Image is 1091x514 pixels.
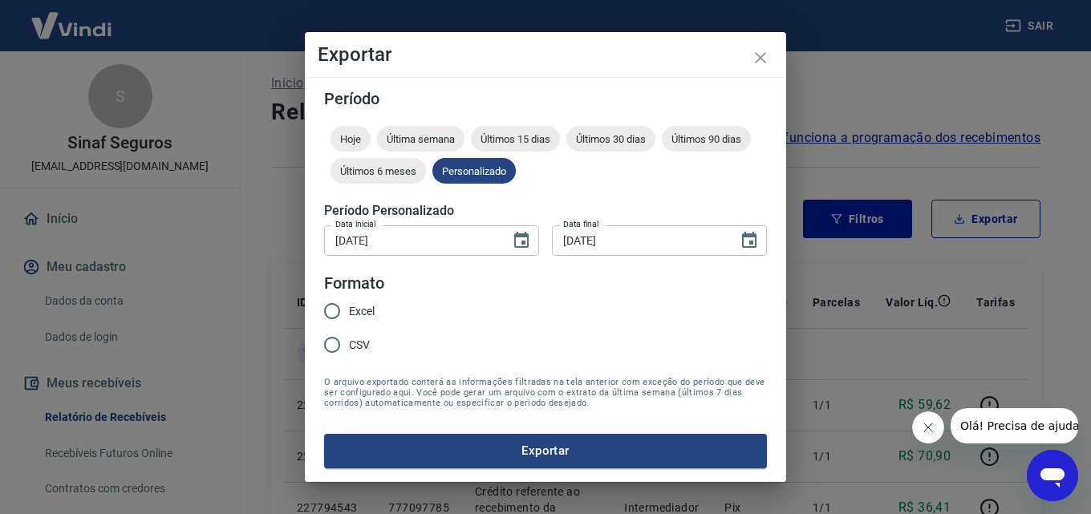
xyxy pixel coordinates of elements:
span: O arquivo exportado conterá as informações filtradas na tela anterior com exceção do período que ... [324,377,767,408]
label: Data final [563,218,599,230]
button: Exportar [324,434,767,467]
span: Últimos 30 dias [566,133,655,145]
span: Últimos 15 dias [471,133,560,145]
h5: Período Personalizado [324,203,767,219]
span: CSV [349,337,370,354]
span: Olá! Precisa de ajuda? [10,11,135,24]
div: Hoje [331,126,371,152]
h5: Período [324,91,767,107]
legend: Formato [324,272,384,295]
div: Última semana [377,126,464,152]
div: Personalizado [432,158,516,184]
div: Últimos 15 dias [471,126,560,152]
iframe: Botão para abrir a janela de mensagens [1027,450,1078,501]
iframe: Mensagem da empresa [951,408,1078,443]
input: DD/MM/YYYY [324,225,499,255]
button: close [741,38,780,77]
input: DD/MM/YYYY [552,225,727,255]
span: Últimos 90 dias [662,133,751,145]
div: Últimos 90 dias [662,126,751,152]
div: Últimos 6 meses [331,158,426,184]
span: Últimos 6 meses [331,165,426,177]
label: Data inicial [335,218,376,230]
span: Excel [349,303,375,320]
span: Última semana [377,133,464,145]
button: Choose date, selected date is 15 de set de 2025 [505,225,537,257]
h4: Exportar [318,45,773,64]
button: Choose date, selected date is 15 de set de 2025 [733,225,765,257]
iframe: Fechar mensagem [912,411,944,443]
div: Últimos 30 dias [566,126,655,152]
span: Hoje [331,133,371,145]
span: Personalizado [432,165,516,177]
